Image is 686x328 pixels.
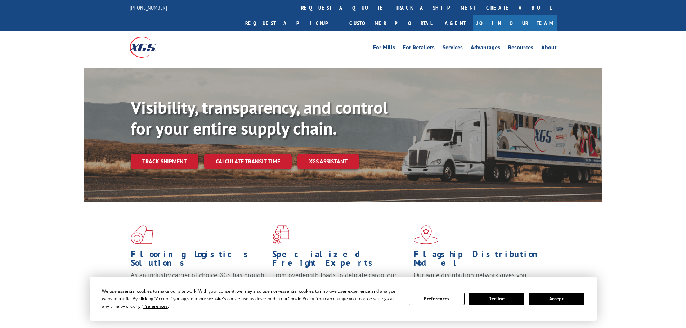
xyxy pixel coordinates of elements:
[297,154,359,169] a: XGS ASSISTANT
[414,271,546,288] span: Our agile distribution network gives you nationwide inventory management on demand.
[131,225,153,244] img: xgs-icon-total-supply-chain-intelligence-red
[344,15,438,31] a: Customer Portal
[409,293,464,305] button: Preferences
[529,293,584,305] button: Accept
[131,154,198,169] a: Track shipment
[272,225,289,244] img: xgs-icon-focused-on-flooring-red
[130,4,167,11] a: [PHONE_NUMBER]
[240,15,344,31] a: Request a pickup
[541,45,557,53] a: About
[288,296,314,302] span: Cookie Policy
[473,15,557,31] a: Join Our Team
[443,45,463,53] a: Services
[204,154,292,169] a: Calculate transit time
[469,293,524,305] button: Decline
[131,250,267,271] h1: Flooring Logistics Solutions
[414,250,550,271] h1: Flagship Distribution Model
[90,277,597,321] div: Cookie Consent Prompt
[131,271,266,296] span: As an industry carrier of choice, XGS has brought innovation and dedication to flooring logistics...
[403,45,435,53] a: For Retailers
[143,303,168,309] span: Preferences
[102,287,400,310] div: We use essential cookies to make our site work. With your consent, we may also use non-essential ...
[272,250,408,271] h1: Specialized Freight Experts
[471,45,500,53] a: Advantages
[272,271,408,303] p: From overlength loads to delicate cargo, our experienced staff knows the best way to move your fr...
[508,45,533,53] a: Resources
[438,15,473,31] a: Agent
[131,96,388,139] b: Visibility, transparency, and control for your entire supply chain.
[373,45,395,53] a: For Mills
[414,225,439,244] img: xgs-icon-flagship-distribution-model-red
